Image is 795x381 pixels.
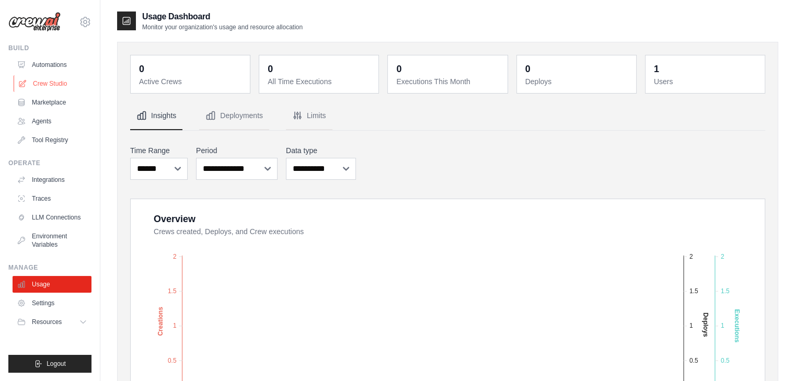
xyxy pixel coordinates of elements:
dt: Users [654,76,758,87]
text: Deploys [702,313,709,337]
tspan: 2 [173,252,177,260]
tspan: 0.5 [168,356,177,364]
tspan: 1.5 [168,287,177,295]
img: Logo [8,12,61,32]
p: Monitor your organization's usage and resource allocation [142,23,303,31]
a: Settings [13,295,91,311]
a: Environment Variables [13,228,91,253]
a: Crew Studio [14,75,93,92]
a: Automations [13,56,91,73]
div: 0 [525,62,531,76]
span: Logout [47,360,66,368]
a: Traces [13,190,91,207]
dt: Executions This Month [396,76,501,87]
div: Overview [154,212,195,226]
dt: Active Crews [139,76,244,87]
span: Resources [32,318,62,326]
h2: Usage Dashboard [142,10,303,23]
a: Tool Registry [13,132,91,148]
tspan: 2 [721,252,724,260]
label: Data type [286,145,356,156]
div: Build [8,44,91,52]
label: Time Range [130,145,188,156]
button: Logout [8,355,91,373]
nav: Tabs [130,102,765,130]
tspan: 0.5 [721,356,730,364]
button: Resources [13,314,91,330]
div: 0 [396,62,401,76]
tspan: 1.5 [689,287,698,295]
dt: All Time Executions [268,76,372,87]
label: Period [196,145,278,156]
button: Insights [130,102,182,130]
tspan: 2 [689,252,693,260]
a: Marketplace [13,94,91,111]
div: 0 [268,62,273,76]
tspan: 1.5 [721,287,730,295]
tspan: 0.5 [689,356,698,364]
tspan: 1 [173,322,177,329]
dt: Crews created, Deploys, and Crew executions [154,226,752,237]
div: Manage [8,263,91,272]
text: Creations [157,306,164,336]
a: Usage [13,276,91,293]
tspan: 1 [689,322,693,329]
div: Operate [8,159,91,167]
a: LLM Connections [13,209,91,226]
button: Deployments [199,102,269,130]
a: Agents [13,113,91,130]
a: Integrations [13,171,91,188]
dt: Deploys [525,76,630,87]
div: 1 [654,62,659,76]
tspan: 1 [721,322,724,329]
text: Executions [733,309,741,342]
div: 0 [139,62,144,76]
button: Limits [286,102,332,130]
